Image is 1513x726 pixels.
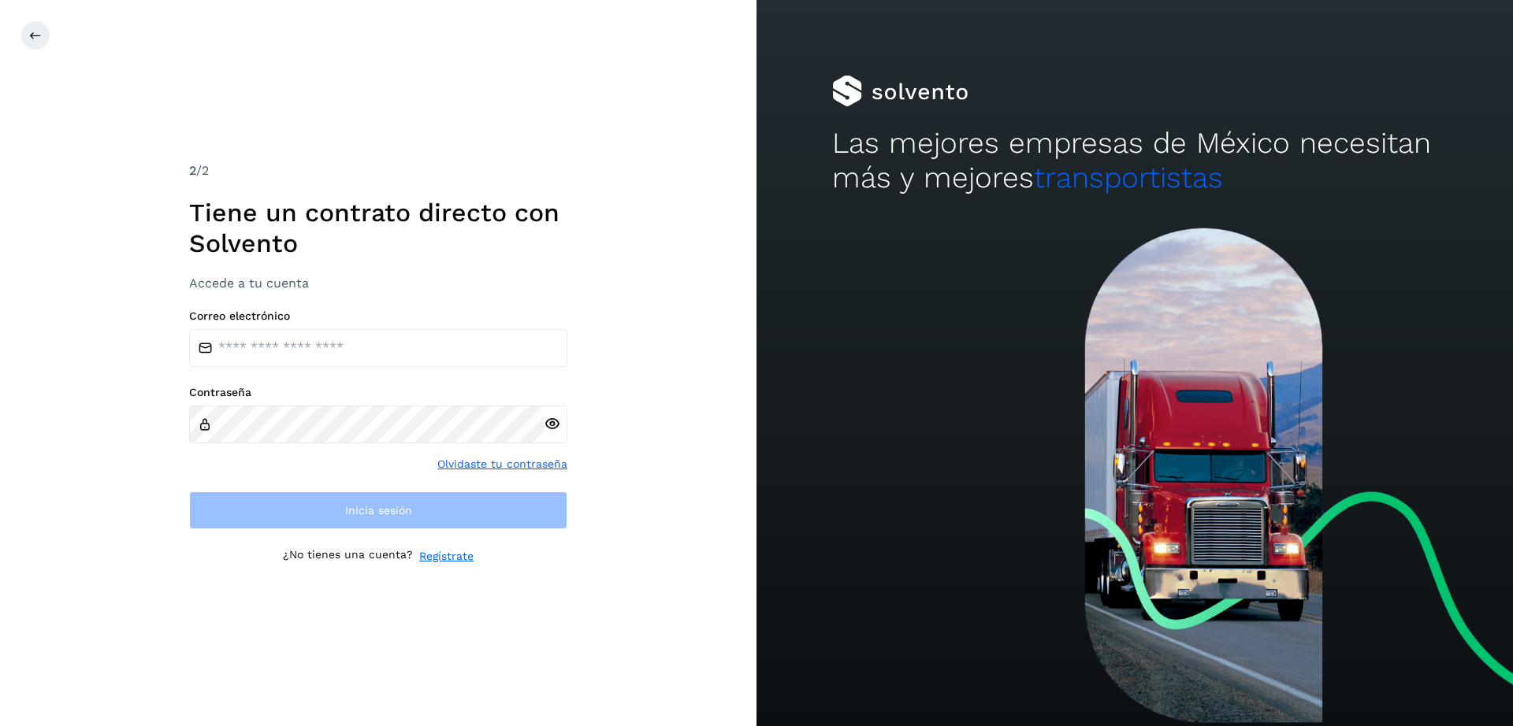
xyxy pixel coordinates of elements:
button: Inicia sesión [189,491,567,529]
h1: Tiene un contrato directo con Solvento [189,198,567,258]
span: Inicia sesión [345,505,412,516]
a: Regístrate [419,548,474,565]
p: ¿No tienes una cuenta? [283,548,413,565]
h2: Las mejores empresas de México necesitan más y mejores [832,126,1437,196]
span: 2 [189,163,196,178]
div: /2 [189,161,567,180]
label: Contraseña [189,386,567,399]
a: Olvidaste tu contraseña [437,456,567,472]
label: Correo electrónico [189,309,567,323]
h3: Accede a tu cuenta [189,276,567,291]
span: transportistas [1034,161,1223,194]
